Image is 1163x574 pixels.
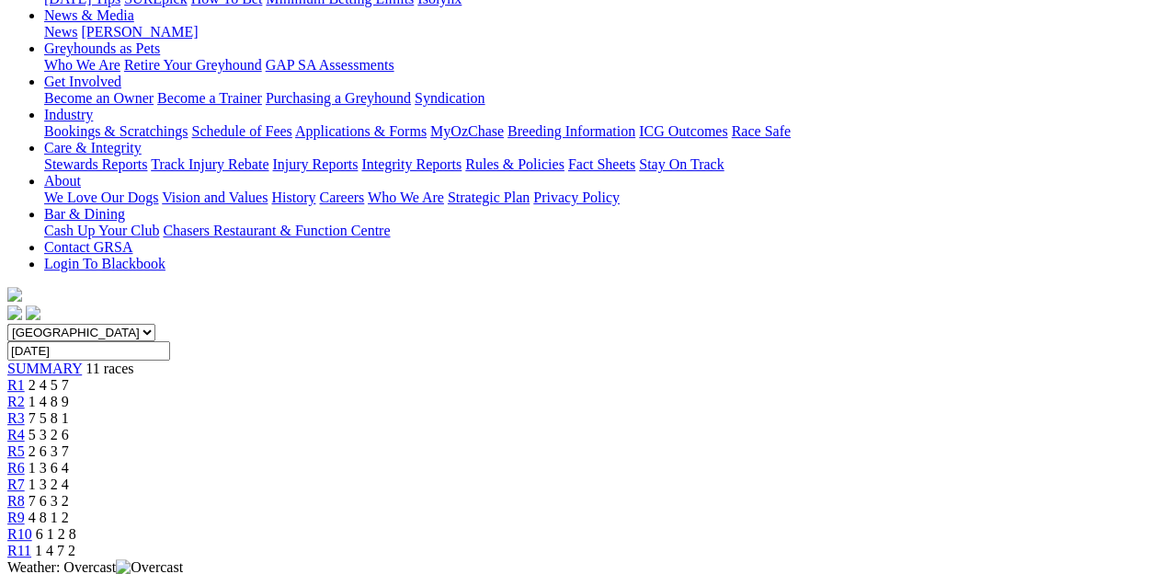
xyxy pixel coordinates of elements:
[639,156,724,172] a: Stay On Track
[29,443,69,459] span: 2 6 3 7
[26,305,40,320] img: twitter.svg
[44,123,1156,140] div: Industry
[44,223,1156,239] div: Bar & Dining
[36,526,76,542] span: 6 1 2 8
[266,57,394,73] a: GAP SA Assessments
[319,189,364,205] a: Careers
[29,410,69,426] span: 7 5 8 1
[44,239,132,255] a: Contact GRSA
[7,460,25,476] a: R6
[568,156,635,172] a: Fact Sheets
[7,427,25,442] a: R4
[86,361,133,376] span: 11 races
[266,90,411,106] a: Purchasing a Greyhound
[162,189,268,205] a: Vision and Values
[7,493,25,509] a: R8
[29,510,69,525] span: 4 8 1 2
[272,156,358,172] a: Injury Reports
[44,24,77,40] a: News
[44,189,158,205] a: We Love Our Dogs
[29,377,69,393] span: 2 4 5 7
[44,74,121,89] a: Get Involved
[44,206,125,222] a: Bar & Dining
[44,107,93,122] a: Industry
[731,123,790,139] a: Race Safe
[430,123,504,139] a: MyOzChase
[7,305,22,320] img: facebook.svg
[44,40,160,56] a: Greyhounds as Pets
[191,123,291,139] a: Schedule of Fees
[7,476,25,492] a: R7
[163,223,390,238] a: Chasers Restaurant & Function Centre
[81,24,198,40] a: [PERSON_NAME]
[7,341,170,361] input: Select date
[7,543,31,558] a: R11
[29,493,69,509] span: 7 6 3 2
[44,24,1156,40] div: News & Media
[44,123,188,139] a: Bookings & Scratchings
[7,287,22,302] img: logo-grsa-white.png
[44,7,134,23] a: News & Media
[507,123,635,139] a: Breeding Information
[124,57,262,73] a: Retire Your Greyhound
[7,410,25,426] a: R3
[29,394,69,409] span: 1 4 8 9
[44,156,1156,173] div: Care & Integrity
[639,123,727,139] a: ICG Outcomes
[44,223,159,238] a: Cash Up Your Club
[7,394,25,409] a: R2
[465,156,564,172] a: Rules & Policies
[7,361,82,376] a: SUMMARY
[29,476,69,492] span: 1 3 2 4
[29,460,69,476] span: 1 3 6 4
[44,90,1156,107] div: Get Involved
[44,156,147,172] a: Stewards Reports
[44,57,120,73] a: Who We Are
[271,189,315,205] a: History
[533,189,620,205] a: Privacy Policy
[361,156,462,172] a: Integrity Reports
[368,189,444,205] a: Who We Are
[157,90,262,106] a: Become a Trainer
[44,256,165,271] a: Login To Blackbook
[7,443,25,459] a: R5
[44,140,142,155] a: Care & Integrity
[44,189,1156,206] div: About
[7,526,32,542] a: R10
[151,156,268,172] a: Track Injury Rebate
[415,90,485,106] a: Syndication
[7,377,25,393] a: R1
[44,173,81,189] a: About
[448,189,530,205] a: Strategic Plan
[35,543,75,558] span: 1 4 7 2
[44,90,154,106] a: Become an Owner
[7,510,25,525] a: R9
[29,427,69,442] span: 5 3 2 6
[44,57,1156,74] div: Greyhounds as Pets
[295,123,427,139] a: Applications & Forms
